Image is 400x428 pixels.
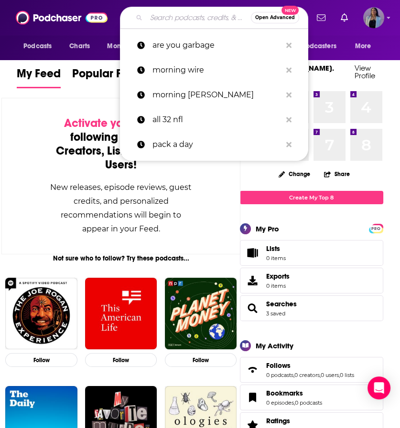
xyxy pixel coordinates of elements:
a: View Profile [355,63,375,80]
button: Open AdvancedNew [251,12,299,23]
p: are you garbage [152,33,281,58]
span: Popular Feed [72,66,142,86]
span: , [293,372,294,378]
button: open menu [17,37,64,55]
button: Follow [165,353,237,367]
a: Searches [243,302,262,315]
span: Monitoring [107,40,141,53]
span: Charts [69,40,90,53]
span: Open Advanced [255,15,295,20]
img: Planet Money [165,278,237,350]
div: My Activity [256,341,293,350]
span: 0 items [266,255,286,261]
a: Show notifications dropdown [337,10,352,26]
span: More [355,40,371,53]
span: Bookmarks [266,389,303,397]
button: Share [324,165,350,183]
button: Show profile menu [363,7,384,28]
img: This American Life [85,278,157,350]
a: Ratings [266,417,322,425]
button: Follow [5,353,77,367]
span: Exports [266,272,290,281]
a: 0 creators [294,372,320,378]
span: My Feed [17,66,61,86]
a: Create My Top 8 [240,191,383,204]
span: Logged in as maria.pina [363,7,384,28]
span: 0 items [266,282,290,289]
div: My Pro [256,224,279,233]
div: New releases, episode reviews, guest credits, and personalized recommendations will begin to appe... [50,180,192,236]
button: open menu [348,37,383,55]
a: morning wire [120,58,308,83]
span: Searches [240,295,383,321]
a: Charts [63,37,96,55]
span: For Podcasters [291,40,336,53]
div: Open Intercom Messenger [368,376,390,399]
span: Lists [243,246,262,260]
button: Follow [85,353,157,367]
button: Change [273,168,316,180]
a: all 32 nfl [120,107,308,132]
p: all 32 nfl [152,107,281,132]
a: are you garbage [120,33,308,58]
input: Search podcasts, credits, & more... [146,10,251,25]
div: Not sure who to follow? Try these podcasts... [1,254,240,262]
span: Follows [266,361,291,370]
p: morning wire [152,58,281,83]
a: Bookmarks [243,391,262,404]
a: Lists [240,240,383,266]
span: Ratings [266,417,290,425]
span: PRO [370,225,382,232]
div: by following Podcasts, Creators, Lists, and other Users! [50,116,192,172]
a: 0 users [321,372,339,378]
span: Lists [266,244,280,253]
a: 0 podcasts [266,372,293,378]
a: morning [PERSON_NAME] [120,83,308,107]
p: pack a day [152,132,281,157]
img: The Joe Rogan Experience [5,278,77,350]
span: , [339,372,340,378]
a: Exports [240,268,383,293]
img: User Profile [363,7,384,28]
span: , [294,399,295,406]
span: Podcasts [23,40,52,53]
span: , [320,372,321,378]
button: open menu [284,37,350,55]
a: Show notifications dropdown [313,10,329,26]
span: Exports [243,274,262,287]
a: Searches [266,300,297,308]
a: Bookmarks [266,389,322,397]
a: PRO [370,224,382,231]
a: 0 episodes [266,399,294,406]
a: Popular Feed [72,66,142,88]
a: Follows [243,363,262,376]
a: My Feed [17,66,61,88]
a: 3 saved [266,310,285,317]
a: pack a day [120,132,308,157]
span: Follows [240,357,383,383]
button: open menu [100,37,153,55]
img: Podchaser - Follow, Share and Rate Podcasts [16,9,108,27]
a: Follows [266,361,354,370]
a: 0 lists [340,372,354,378]
span: Bookmarks [240,385,383,410]
span: Activate your Feed [64,116,162,130]
span: Lists [266,244,286,253]
div: Search podcasts, credits, & more... [120,7,308,29]
a: 0 podcasts [295,399,322,406]
p: morning wier [152,83,281,107]
span: New [281,6,299,15]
